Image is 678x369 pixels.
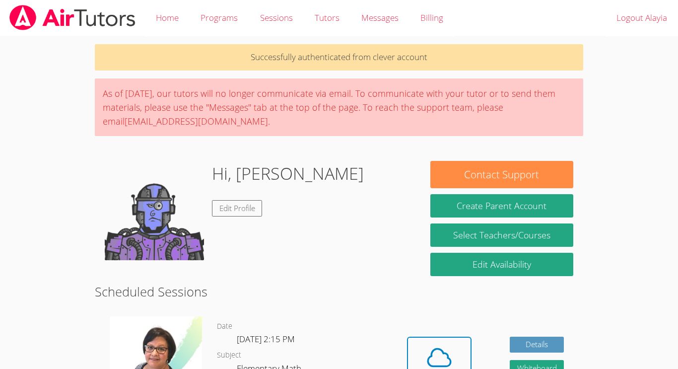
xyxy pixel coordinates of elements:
button: Contact Support [430,161,573,188]
img: airtutors_banner-c4298cdbf04f3fff15de1276eac7730deb9818008684d7c2e4769d2f7ddbe033.png [8,5,136,30]
h2: Scheduled Sessions [95,282,583,301]
a: Edit Profile [212,200,263,217]
a: Details [510,337,564,353]
span: [DATE] 2:15 PM [237,333,295,345]
span: Messages [361,12,399,23]
dt: Subject [217,349,241,362]
img: default.png [105,161,204,260]
h1: Hi, [PERSON_NAME] [212,161,364,186]
div: As of [DATE], our tutors will no longer communicate via email. To communicate with your tutor or ... [95,78,583,136]
dt: Date [217,320,232,333]
p: Successfully authenticated from clever account [95,44,583,71]
a: Edit Availability [430,253,573,276]
a: Select Teachers/Courses [430,223,573,247]
button: Create Parent Account [430,194,573,218]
